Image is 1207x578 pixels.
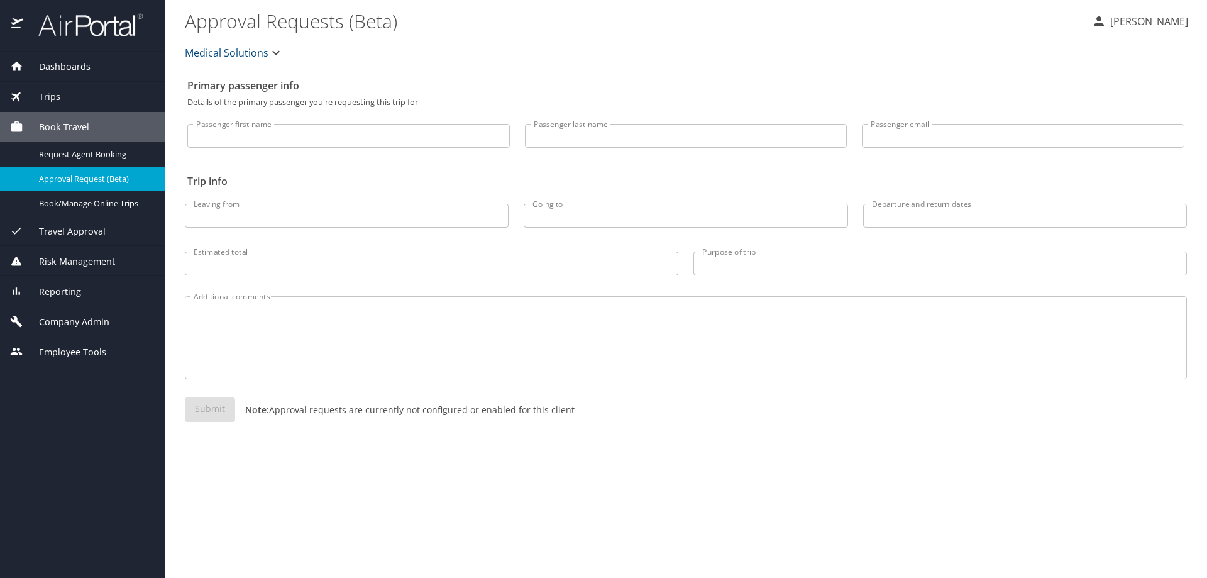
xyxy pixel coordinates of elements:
span: Trips [23,90,60,104]
h1: Approval Requests (Beta) [185,1,1081,40]
span: Travel Approval [23,225,106,238]
span: Employee Tools [23,345,106,359]
span: Book/Manage Online Trips [39,197,150,209]
button: Medical Solutions [180,40,289,65]
span: Approval Request (Beta) [39,173,150,185]
img: icon-airportal.png [11,13,25,37]
span: Book Travel [23,120,89,134]
span: Medical Solutions [185,44,268,62]
img: airportal-logo.png [25,13,143,37]
span: Risk Management [23,255,115,269]
p: [PERSON_NAME] [1106,14,1188,29]
span: Request Agent Booking [39,148,150,160]
strong: Note: [245,404,269,416]
h2: Trip info [187,171,1184,191]
p: Details of the primary passenger you're requesting this trip for [187,98,1184,106]
span: Reporting [23,285,81,299]
h2: Primary passenger info [187,75,1184,96]
button: [PERSON_NAME] [1086,10,1193,33]
p: Approval requests are currently not configured or enabled for this client [235,403,575,416]
span: Dashboards [23,60,91,74]
span: Company Admin [23,315,109,329]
